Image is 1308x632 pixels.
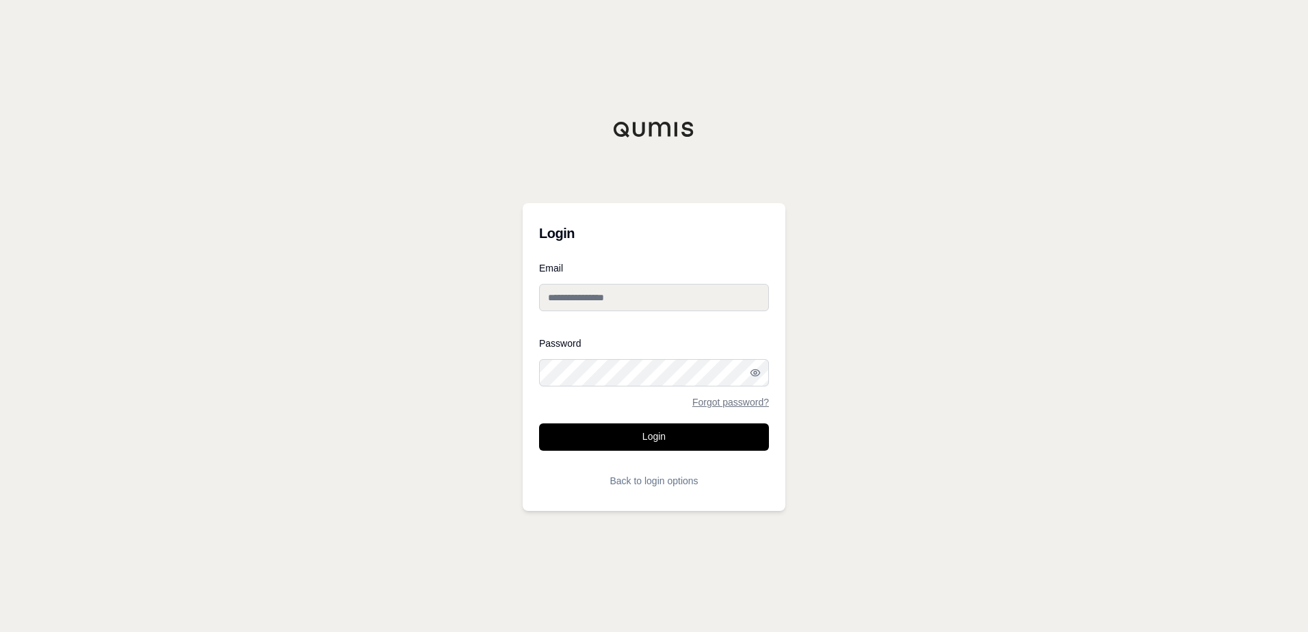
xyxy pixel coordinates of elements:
[539,339,769,348] label: Password
[539,220,769,247] h3: Login
[539,423,769,451] button: Login
[692,397,769,407] a: Forgot password?
[539,467,769,495] button: Back to login options
[613,121,695,137] img: Qumis
[539,263,769,273] label: Email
